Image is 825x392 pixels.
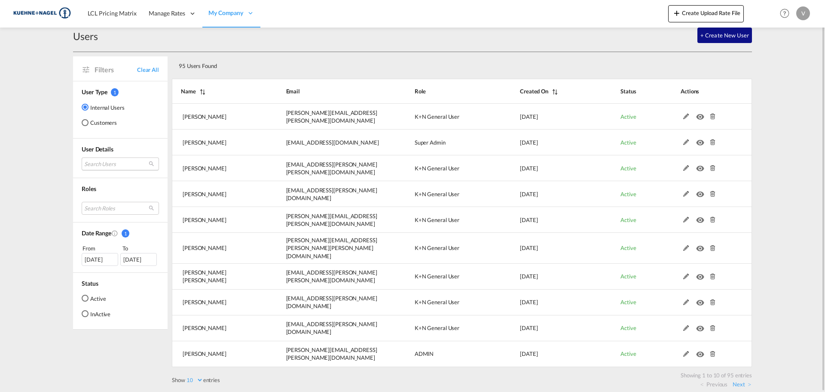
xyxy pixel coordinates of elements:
td: ruth.njoroge@kuehne-nagel.com [265,233,393,264]
td: Super Admin [393,130,498,155]
span: [DATE] [520,113,538,120]
td: ramunas.uldukis@kuehne-nagel.com [265,181,393,207]
span: [EMAIL_ADDRESS][PERSON_NAME][DOMAIN_NAME] [286,295,377,309]
span: [PERSON_NAME] [PERSON_NAME] [183,269,226,284]
th: Status [599,79,659,104]
a: Previous [700,380,727,388]
td: K+N General User [393,155,498,181]
span: Active [620,324,636,331]
span: [PERSON_NAME] [183,165,226,172]
th: Actions [659,79,752,104]
button: icon-plus 400-fgCreate Upload Rate File [668,5,744,22]
span: Active [620,299,636,306]
div: V [796,6,810,20]
span: [PERSON_NAME][EMAIL_ADDRESS][PERSON_NAME][DOMAIN_NAME] [286,213,377,227]
span: Date Range [82,229,111,237]
td: aenis.lankenau@kuehne-nagel.com [265,264,393,290]
span: [PERSON_NAME] [183,191,226,198]
span: K+N General User [415,299,459,306]
button: + Create New User [697,28,752,43]
td: 2025-06-20 [498,233,599,264]
span: Active [620,273,636,280]
div: From [82,244,119,253]
span: From To [DATE][DATE] [82,244,159,265]
md-icon: icon-eye [696,349,707,355]
td: ravikumar.baniya@freightify.in [265,341,393,367]
md-icon: icon-eye [696,215,707,221]
span: ADMIN [415,350,434,357]
td: 2025-06-04 [498,264,599,290]
md-icon: icon-eye [696,163,707,169]
td: pascal.zellweger@kuehne-nagel.com [265,104,393,130]
span: [PERSON_NAME][EMAIL_ADDRESS][PERSON_NAME][DOMAIN_NAME] [286,346,377,361]
span: Active [620,113,636,120]
td: Ramunas Uldukis [172,181,265,207]
td: K+N General User [393,233,498,264]
div: Help [777,6,796,22]
span: K+N General User [415,191,459,198]
td: Aenis Lankenau [172,264,265,290]
td: 2025-07-15 [498,181,599,207]
th: Name [172,79,265,104]
md-icon: icon-eye [696,111,707,117]
td: macarena.montaner@kuehne-nagel.com [265,315,393,341]
td: Carolina Gonçalves [172,155,265,181]
td: Myonghan Ahn [172,290,265,315]
span: [DATE] [520,139,538,146]
md-icon: icon-plus 400-fg [672,8,682,18]
span: Active [620,350,636,357]
td: K+N General User [393,181,498,207]
span: [DATE] [520,350,538,357]
md-icon: icon-eye [696,323,707,329]
select: Showentries [185,377,203,384]
span: [DATE] [520,216,538,223]
div: To [122,244,159,253]
span: [PERSON_NAME] [183,299,226,306]
span: K+N General User [415,273,459,280]
td: Dinesh Kumar [172,130,265,155]
span: Help [777,6,792,21]
span: [EMAIL_ADDRESS][PERSON_NAME][DOMAIN_NAME] [286,187,377,201]
td: 2025-08-14 [498,104,599,130]
span: K+N General User [415,113,459,120]
span: [EMAIL_ADDRESS][PERSON_NAME][DOMAIN_NAME] [286,321,377,335]
md-icon: icon-eye [696,297,707,303]
span: [DATE] [520,273,538,280]
td: ADMIN [393,341,498,367]
span: User Details [82,145,113,153]
td: dinesh.kumar@freightify.co [265,130,393,155]
span: K+N General User [415,216,459,223]
span: Active [620,216,636,223]
td: K+N General User [393,104,498,130]
td: Macarena Montaner [172,315,265,341]
span: [EMAIL_ADDRESS][PERSON_NAME][PERSON_NAME][DOMAIN_NAME] [286,161,377,176]
md-radio-button: Customers [82,118,125,127]
span: User Type [82,88,107,96]
td: 2025-05-21 [498,341,599,367]
span: Clear All [137,66,159,74]
span: [DATE] [520,244,538,251]
span: Super Admin [415,139,446,146]
md-icon: icon-eye [696,189,707,195]
md-icon: icon-eye [696,272,707,278]
td: Ruth Njoroge [172,233,265,264]
span: Filters [95,65,137,74]
span: Active [620,191,636,198]
span: K+N General User [415,244,459,251]
td: myonghan.ahn@kuehne-nagel.com [265,290,393,315]
span: 1 [122,229,129,238]
span: Active [620,139,636,146]
span: Manage Rates [149,9,185,18]
span: [DATE] [520,299,538,306]
td: carolina.goncalves@kuehne-nagel.com [265,155,393,181]
div: 95 Users Found [175,56,691,73]
td: thomas.harder@kuehne-nagel.com [265,207,393,233]
td: 2025-07-01 [498,207,599,233]
span: [PERSON_NAME] [183,244,226,251]
md-icon: icon-eye [696,243,707,249]
span: [PERSON_NAME] [183,324,226,331]
span: [PERSON_NAME] [183,216,226,223]
span: [DATE] [520,324,538,331]
md-radio-button: Active [82,294,110,302]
